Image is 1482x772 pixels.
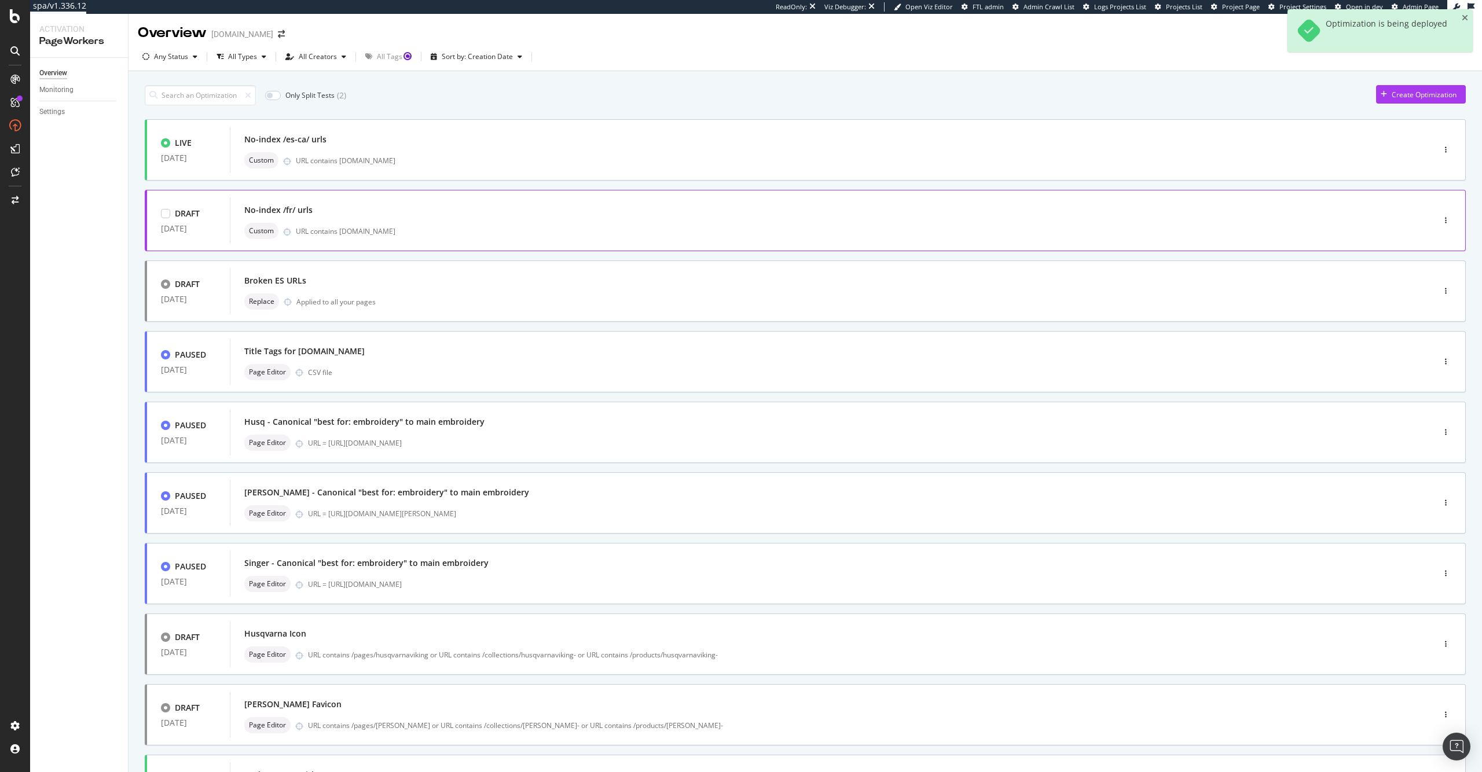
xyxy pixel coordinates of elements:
[154,53,188,60] div: Any Status
[1392,2,1439,12] a: Admin Page
[299,53,337,60] div: All Creators
[244,435,291,451] div: neutral label
[1443,733,1470,760] div: Open Intercom Messenger
[905,2,953,11] span: Open Viz Editor
[308,509,1385,519] div: URL = [URL][DOMAIN_NAME][PERSON_NAME]
[138,47,202,66] button: Any Status
[39,23,119,35] div: Activation
[244,275,306,286] div: Broken ES URLs
[426,47,527,66] button: Sort by: Creation Date
[278,30,285,38] div: arrow-right-arrow-left
[894,2,953,12] a: Open Viz Editor
[1335,2,1383,12] a: Open in dev
[175,561,206,572] div: PAUSED
[776,2,807,12] div: ReadOnly:
[175,278,200,290] div: DRAFT
[244,717,291,733] div: neutral label
[161,718,216,727] div: [DATE]
[1155,2,1202,12] a: Projects List
[337,90,346,101] div: ( 2 )
[1013,2,1074,12] a: Admin Crawl List
[244,345,365,357] div: Title Tags for [DOMAIN_NAME]
[39,84,120,96] a: Monitoring
[39,84,74,96] div: Monitoring
[212,47,271,66] button: All Types
[1326,19,1447,43] div: Optimization is being deployed
[308,720,1385,730] div: URL contains /pages/[PERSON_NAME] or URL contains /collections/[PERSON_NAME]- or URL contains /pr...
[281,47,351,66] button: All Creators
[244,293,279,310] div: neutral label
[244,505,291,521] div: neutral label
[249,369,286,376] span: Page Editor
[1279,2,1326,11] span: Project Settings
[244,699,342,710] div: [PERSON_NAME] Favicon
[1211,2,1260,12] a: Project Page
[161,153,216,163] div: [DATE]
[175,490,206,502] div: PAUSED
[161,506,216,516] div: [DATE]
[249,227,274,234] span: Custom
[175,631,200,643] div: DRAFT
[308,579,1385,589] div: URL = [URL][DOMAIN_NAME]
[244,576,291,592] div: neutral label
[962,2,1004,12] a: FTL admin
[249,298,274,305] span: Replace
[145,85,256,105] input: Search an Optimization
[161,577,216,586] div: [DATE]
[138,23,207,43] div: Overview
[161,365,216,374] div: [DATE]
[244,487,529,498] div: [PERSON_NAME] - Canonical "best for: embroidery" to main embroidery
[249,580,286,587] span: Page Editor
[285,90,335,100] div: Only Split Tests
[296,226,1385,236] div: URL contains [DOMAIN_NAME]
[249,439,286,446] span: Page Editor
[244,204,313,216] div: No-index /fr/ urls
[1083,2,1146,12] a: Logs Projects List
[973,2,1004,11] span: FTL admin
[244,223,278,239] div: neutral label
[39,106,65,118] div: Settings
[1166,2,1202,11] span: Projects List
[244,416,485,428] div: Husq - Canonical "best for: embroidery" to main embroidery
[308,650,1385,660] div: URL contains /pages/husqvarnaviking or URL contains /collections/husqvarnaviking- or URL contains...
[211,28,273,40] div: [DOMAIN_NAME]
[161,224,216,233] div: [DATE]
[1462,14,1468,22] div: close toast
[175,137,192,149] div: LIVE
[824,2,866,12] div: Viz Debugger:
[1403,2,1439,11] span: Admin Page
[244,134,327,145] div: No-index /es-ca/ urls
[1268,2,1326,12] a: Project Settings
[402,51,413,61] div: Tooltip anchor
[175,349,206,361] div: PAUSED
[244,628,306,639] div: Husqvarna Icon
[249,651,286,658] span: Page Editor
[361,47,416,66] button: All Tags
[244,364,291,380] div: neutral label
[39,67,67,79] div: Overview
[249,722,286,729] span: Page Editor
[161,648,216,657] div: [DATE]
[175,702,200,714] div: DRAFT
[377,53,402,60] div: All Tags
[244,557,489,569] div: Singer - Canonical "best for: embroidery" to main embroidery
[1024,2,1074,11] span: Admin Crawl List
[39,35,119,48] div: PageWorkers
[161,295,216,304] div: [DATE]
[1346,2,1383,11] span: Open in dev
[1392,90,1457,100] div: Create Optimization
[1222,2,1260,11] span: Project Page
[249,510,286,517] span: Page Editor
[1376,85,1466,104] button: Create Optimization
[175,420,206,431] div: PAUSED
[161,436,216,445] div: [DATE]
[244,646,291,663] div: neutral label
[296,297,376,307] div: Applied to all your pages
[1094,2,1146,11] span: Logs Projects List
[39,67,120,79] a: Overview
[296,156,1385,166] div: URL contains [DOMAIN_NAME]
[175,208,200,219] div: DRAFT
[308,367,332,377] div: CSV file
[442,53,513,60] div: Sort by: Creation Date
[244,152,278,168] div: neutral label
